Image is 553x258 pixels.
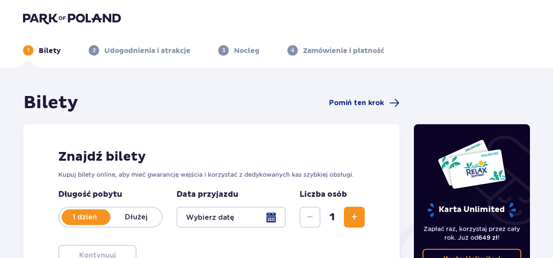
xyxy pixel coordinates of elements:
p: Udogodnienia i atrakcje [104,46,190,56]
div: 1Bilety [23,45,61,56]
button: Zwiększ [344,207,365,228]
span: Pomiń ten krok [329,98,384,108]
p: Data przyjazdu [177,189,238,200]
img: Park of Poland logo [23,12,121,24]
p: 3 [222,46,225,54]
span: 1 [322,211,342,224]
p: 2 [93,46,96,54]
p: Dłużej [110,212,162,222]
p: Kupuj bilety online, aby mieć gwarancję wejścia i korzystać z dedykowanych kas szybkiej obsługi. [58,170,365,179]
p: Bilety [39,46,61,56]
p: Zapłać raz, korzystaj przez cały rok. Już od ! [423,225,522,242]
a: Pomiń ten krok [329,98,400,108]
div: 4Zamówienie i płatność [287,45,384,56]
p: 1 [27,46,30,54]
p: Zamówienie i płatność [303,46,384,56]
div: 3Nocleg [218,45,260,56]
p: 1 dzień [59,212,110,222]
p: Liczba osób [300,189,347,200]
p: Długość pobytu [58,189,163,200]
p: Karta Unlimited [426,202,517,218]
h2: Znajdź bilety [58,149,365,165]
button: Zmniejsz [300,207,320,228]
div: 2Udogodnienia i atrakcje [89,45,190,56]
h1: Bilety [23,92,78,114]
p: Nocleg [234,46,260,56]
img: Dwie karty całoroczne do Suntago z napisem 'UNLIMITED RELAX', na białym tle z tropikalnymi liśćmi... [437,139,506,189]
p: 4 [291,46,294,54]
span: 649 zł [478,234,498,241]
